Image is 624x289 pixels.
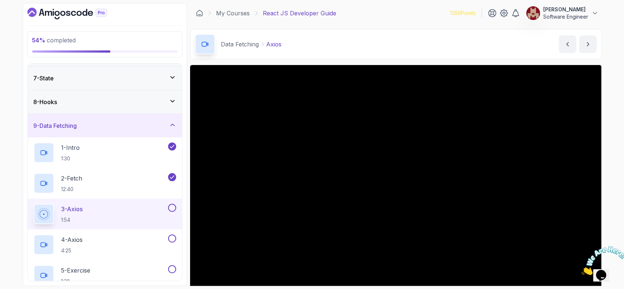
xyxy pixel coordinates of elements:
p: Software Engineer [544,13,589,20]
iframe: chat widget [579,243,624,278]
button: 8-Hooks [28,90,182,114]
button: previous content [559,35,576,53]
span: 1 [3,3,6,9]
h3: 7 - State [34,74,54,83]
p: 2 - Fetch [61,174,83,183]
span: completed [32,37,76,44]
button: 3-Axios1:54 [34,204,176,224]
a: Dashboard [27,8,124,19]
span: 54 % [32,37,46,44]
p: 12:40 [61,186,83,193]
p: 1:54 [61,216,83,224]
h3: 8 - Hooks [34,98,57,106]
p: Data Fetching [221,40,259,49]
a: My Courses [216,9,250,18]
button: next content [579,35,597,53]
button: 4-Axios4:25 [34,235,176,255]
p: 4:25 [61,247,83,254]
a: Dashboard [196,9,203,17]
h3: 9 - Data Fetching [34,121,77,130]
p: Axios [266,40,282,49]
img: user profile image [526,6,540,20]
p: React JS Developer Guide [263,9,337,18]
button: user profile image[PERSON_NAME]Software Engineer [526,6,599,20]
p: 1 - Intro [61,143,80,152]
button: 2-Fetch12:40 [34,173,176,194]
p: 4 - Axios [61,235,83,244]
p: 1356 Points [450,9,476,17]
p: 5 - Exercise [61,266,91,275]
p: 1:30 [61,155,80,162]
button: 9-Data Fetching [28,114,182,137]
p: [PERSON_NAME] [544,6,589,13]
p: 1:28 [61,278,91,285]
img: Chat attention grabber [3,3,48,32]
button: 1-Intro1:30 [34,142,176,163]
p: 3 - Axios [61,205,83,213]
button: 7-State [28,66,182,90]
button: 5-Exercise1:28 [34,265,176,286]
